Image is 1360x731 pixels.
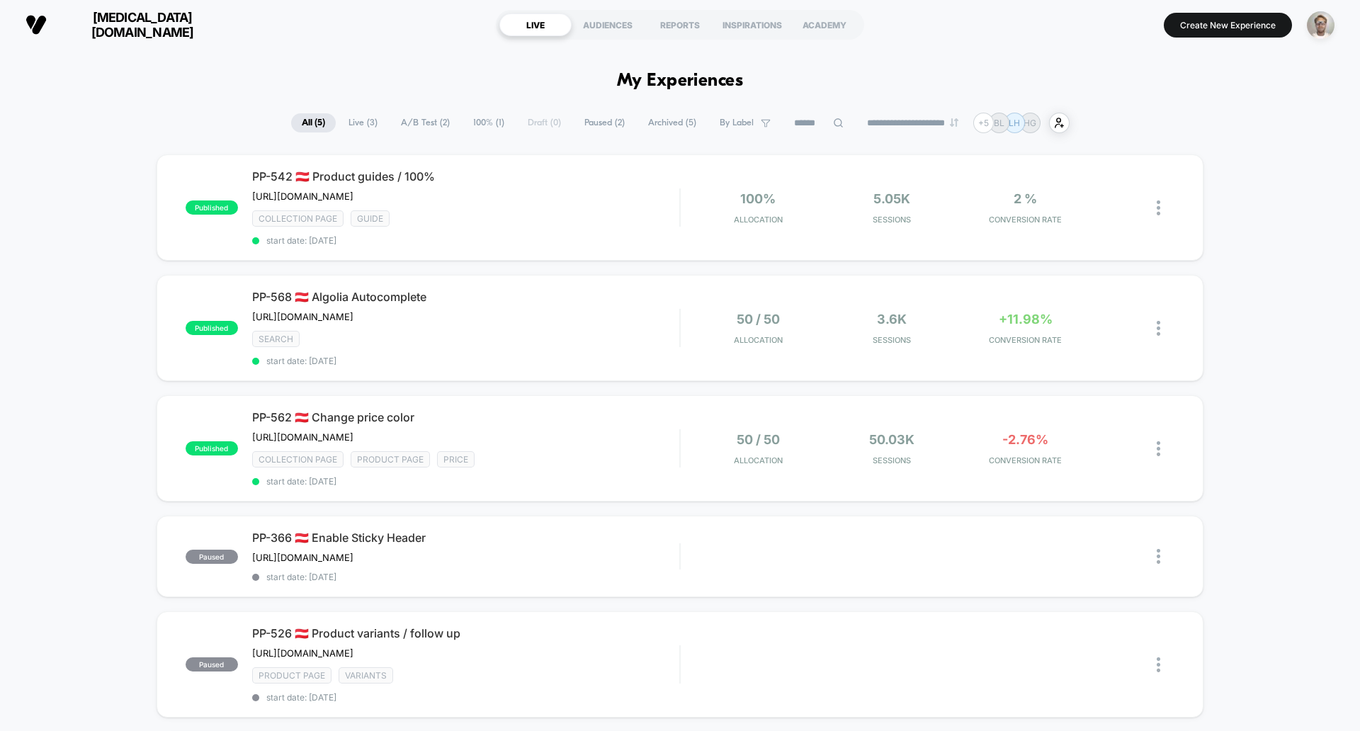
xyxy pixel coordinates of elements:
span: CONVERSION RATE [962,215,1089,225]
span: [URL][DOMAIN_NAME] [252,647,353,659]
div: AUDIENCES [572,13,644,36]
span: published [186,441,238,455]
span: +11.98% [999,312,1053,327]
span: product page [351,451,430,467]
span: start date: [DATE] [252,692,679,703]
span: start date: [DATE] [252,356,679,366]
span: published [186,200,238,215]
img: end [950,118,958,127]
span: paused [186,657,238,671]
img: Visually logo [25,14,47,35]
span: 100% ( 1 ) [463,113,515,132]
img: ppic [1307,11,1334,39]
span: Sessions [829,215,956,225]
span: 50 / 50 [737,432,780,447]
span: [URL][DOMAIN_NAME] [252,431,353,443]
div: + 5 [973,113,994,133]
span: By Label [720,118,754,128]
div: ACADEMY [788,13,861,36]
span: Sessions [829,455,956,465]
span: All ( 5 ) [291,113,336,132]
span: product page [252,667,331,684]
span: SEARCH [252,331,300,347]
span: -2.76% [1002,432,1048,447]
span: PP-526 🇦🇹 Product variants / follow up [252,626,679,640]
span: [URL][DOMAIN_NAME] [252,311,353,322]
span: PP-568 🇦🇹 Algolia Autocomplete [252,290,679,304]
span: PRICE [437,451,475,467]
span: Live ( 3 ) [338,113,388,132]
h1: My Experiences [617,71,744,91]
span: PP-542 🇦🇹 Product guides / 100% [252,169,679,183]
span: Allocation [734,455,783,465]
span: published [186,321,238,335]
span: start date: [DATE] [252,235,679,246]
span: Allocation [734,215,783,225]
span: 50.03k [869,432,914,447]
span: PP-562 🇦🇹 Change price color [252,410,679,424]
span: 100% [740,191,776,206]
span: CONVERSION RATE [962,335,1089,345]
p: HG [1024,118,1036,128]
p: LH [1009,118,1020,128]
span: CONVERSION RATE [962,455,1089,465]
span: [URL][DOMAIN_NAME] [252,552,353,563]
div: INSPIRATIONS [716,13,788,36]
span: [URL][DOMAIN_NAME] [252,191,353,202]
span: Archived ( 5 ) [637,113,707,132]
span: A/B Test ( 2 ) [390,113,460,132]
span: Sessions [829,335,956,345]
div: LIVE [499,13,572,36]
span: COLLECTION PAGE [252,451,344,467]
span: Allocation [734,335,783,345]
button: Create New Experience [1164,13,1292,38]
img: close [1157,549,1160,564]
button: [MEDICAL_DATA][DOMAIN_NAME] [21,9,232,40]
div: REPORTS [644,13,716,36]
span: Paused ( 2 ) [574,113,635,132]
span: 3.6k [877,312,907,327]
button: ppic [1303,11,1339,40]
span: 5.05k [873,191,910,206]
span: start date: [DATE] [252,476,679,487]
span: VARIANTS [339,667,393,684]
span: [MEDICAL_DATA][DOMAIN_NAME] [57,10,227,40]
span: paused [186,550,238,564]
span: 2 % [1014,191,1037,206]
span: COLLECTION PAGE [252,210,344,227]
img: close [1157,657,1160,672]
img: close [1157,200,1160,215]
span: start date: [DATE] [252,572,679,582]
span: PP-366 🇦🇹 Enable Sticky Header [252,531,679,545]
p: BL [994,118,1004,128]
img: close [1157,441,1160,456]
span: GUIDE [351,210,390,227]
span: 50 / 50 [737,312,780,327]
img: close [1157,321,1160,336]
